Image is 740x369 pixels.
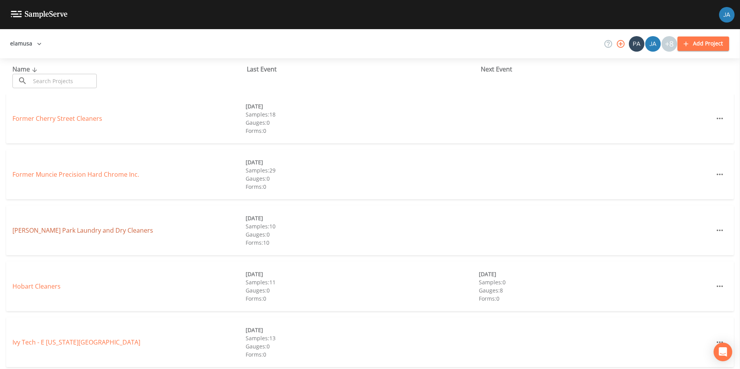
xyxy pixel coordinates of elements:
[246,334,479,342] div: Samples: 13
[246,222,479,230] div: Samples: 10
[246,166,479,174] div: Samples: 29
[714,343,732,361] div: Open Intercom Messenger
[628,36,645,52] div: Patrick Caulfield
[12,226,153,235] a: [PERSON_NAME] Park Laundry and Dry Cleaners
[246,286,479,294] div: Gauges: 0
[12,170,139,179] a: Former Muncie Precision Hard Chrome Inc.
[246,350,479,359] div: Forms: 0
[246,118,479,127] div: Gauges: 0
[12,338,140,346] a: Ivy Tech - E [US_STATE][GEOGRAPHIC_DATA]
[7,37,45,51] button: elamusa
[479,294,712,303] div: Forms: 0
[246,294,479,303] div: Forms: 0
[247,64,481,74] div: Last Event
[246,158,479,166] div: [DATE]
[677,37,729,51] button: Add Project
[246,183,479,191] div: Forms: 0
[719,7,735,23] img: 747fbe677637578f4da62891070ad3f4
[645,36,661,52] img: de60428fbf029cf3ba8fe1992fc15c16
[246,342,479,350] div: Gauges: 0
[246,214,479,222] div: [DATE]
[12,114,102,123] a: Former Cherry Street Cleaners
[246,230,479,238] div: Gauges: 0
[246,102,479,110] div: [DATE]
[246,110,479,118] div: Samples: 18
[246,174,479,183] div: Gauges: 0
[11,11,68,18] img: logo
[629,36,644,52] img: 642d39ac0e0127a36d8cdbc932160316
[479,278,712,286] div: Samples: 0
[479,286,712,294] div: Gauges: 8
[12,65,39,73] span: Name
[479,270,712,278] div: [DATE]
[481,64,715,74] div: Next Event
[246,127,479,135] div: Forms: 0
[246,278,479,286] div: Samples: 11
[246,326,479,334] div: [DATE]
[12,282,61,291] a: Hobart Cleaners
[30,74,97,88] input: Search Projects
[246,270,479,278] div: [DATE]
[661,36,677,52] div: +8
[645,36,661,52] div: James Patrick Hogan
[246,238,479,247] div: Forms: 10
